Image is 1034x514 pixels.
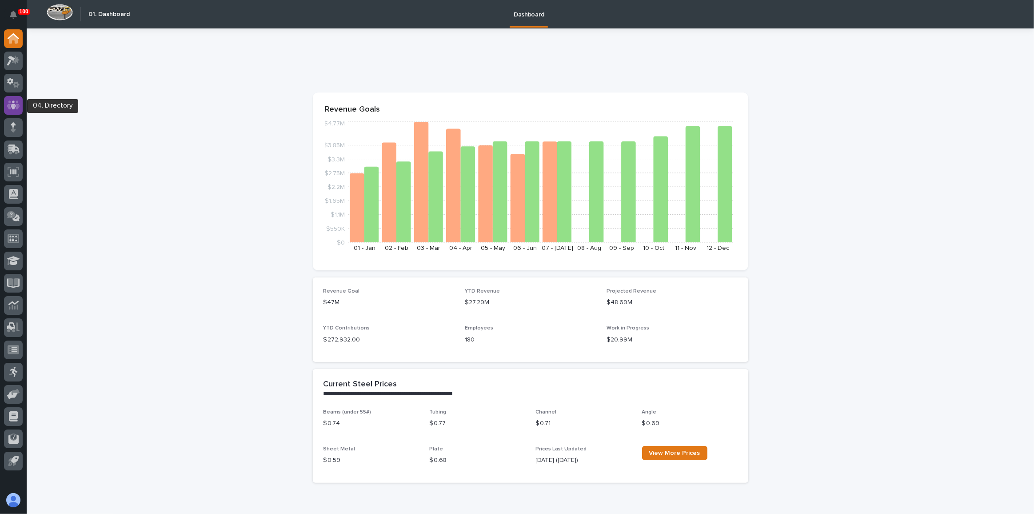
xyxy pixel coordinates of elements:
p: [DATE] ([DATE]) [536,456,631,465]
text: 09 - Sep [609,245,634,251]
text: 07 - [DATE] [541,245,573,251]
p: $ 0.71 [536,419,631,428]
h2: Current Steel Prices [323,380,397,390]
p: $47M [323,298,455,307]
span: YTD Contributions [323,325,370,331]
span: Angle [642,410,657,415]
span: View More Prices [649,450,700,456]
span: Employees [465,325,493,331]
tspan: $550K [326,226,345,232]
tspan: $0 [337,240,345,246]
img: Workspace Logo [47,4,73,20]
tspan: $4.77M [324,121,345,127]
a: View More Prices [642,446,707,460]
text: 02 - Feb [385,245,408,251]
button: users-avatar [4,491,23,510]
p: $20.99M [607,335,738,345]
div: Notifications100 [11,11,23,25]
span: Channel [536,410,557,415]
h2: 01. Dashboard [88,11,130,18]
p: $ 0.59 [323,456,419,465]
span: Work in Progress [607,325,649,331]
span: Plate [430,446,443,452]
p: $ 272,932.00 [323,335,455,345]
text: 01 - Jan [353,245,375,251]
p: $ 0.74 [323,419,419,428]
span: Revenue Goal [323,289,360,294]
text: 03 - Mar [417,245,440,251]
text: 04 - Apr [449,245,472,251]
p: $ 0.68 [430,456,525,465]
p: 180 [465,335,596,345]
tspan: $1.1M [331,212,345,218]
button: Notifications [4,5,23,24]
span: Tubing [430,410,447,415]
span: Sheet Metal [323,446,355,452]
text: 05 - May [481,245,505,251]
tspan: $2.2M [327,184,345,190]
text: 08 - Aug [577,245,601,251]
span: YTD Revenue [465,289,500,294]
text: 11 - Nov [675,245,696,251]
tspan: $3.85M [324,143,345,149]
span: Beams (under 55#) [323,410,371,415]
tspan: $2.75M [324,170,345,177]
span: Prices Last Updated [536,446,587,452]
text: 12 - Dec [707,245,729,251]
p: $ 0.69 [642,419,738,428]
p: 100 [20,8,28,15]
p: $27.29M [465,298,596,307]
tspan: $3.3M [327,157,345,163]
text: 06 - Jun [513,245,537,251]
p: Revenue Goals [325,105,736,115]
text: 10 - Oct [643,245,664,251]
span: Projected Revenue [607,289,656,294]
p: $48.69M [607,298,738,307]
tspan: $1.65M [325,198,345,205]
p: $ 0.77 [430,419,525,428]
